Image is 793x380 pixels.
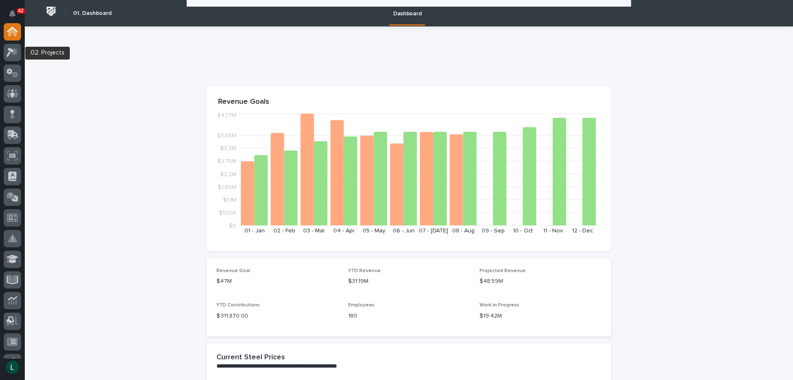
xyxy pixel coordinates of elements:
p: $19.42M [480,312,601,320]
text: 10 - Oct [513,228,533,234]
text: 01 - Jan [245,228,265,234]
p: 42 [18,8,24,14]
tspan: $1.65M [218,184,236,190]
p: $31.19M [348,277,470,286]
tspan: $550K [219,210,236,215]
tspan: $0 [229,223,236,229]
text: 09 - Sep [482,228,505,234]
text: 05 - May [363,228,385,234]
text: 07 - [DATE] [419,228,448,234]
span: YTD Revenue [348,268,381,273]
h2: Current Steel Prices [216,353,285,362]
div: Notifications42 [10,10,21,23]
text: 12 - Dec [572,228,593,234]
p: $ 311,870.00 [216,312,338,320]
span: Employees [348,303,375,308]
button: users-avatar [4,358,21,376]
p: Revenue Goals [218,98,600,107]
text: 02 - Feb [273,228,295,234]
text: 03 - Mar [303,228,325,234]
p: 180 [348,312,470,320]
span: Revenue Goal [216,268,250,273]
p: $47M [216,277,338,286]
button: Notifications [4,5,21,22]
tspan: $1.1M [223,197,236,203]
text: 06 - Jun [393,228,415,234]
tspan: $2.75M [217,158,236,164]
text: 11 - Nov [543,228,563,234]
span: Projected Revenue [480,268,526,273]
h2: 01. Dashboard [73,10,112,17]
p: $48.59M [480,277,601,286]
tspan: $3.85M [217,133,236,139]
img: Workspace Logo [43,4,59,19]
tspan: $4.77M [217,112,236,118]
text: 08 - Aug [452,228,475,234]
span: Work in Progress [480,303,519,308]
span: YTD Contributions [216,303,260,308]
text: 04 - Apr [333,228,355,234]
tspan: $3.3M [220,146,236,151]
tspan: $2.2M [220,171,236,177]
